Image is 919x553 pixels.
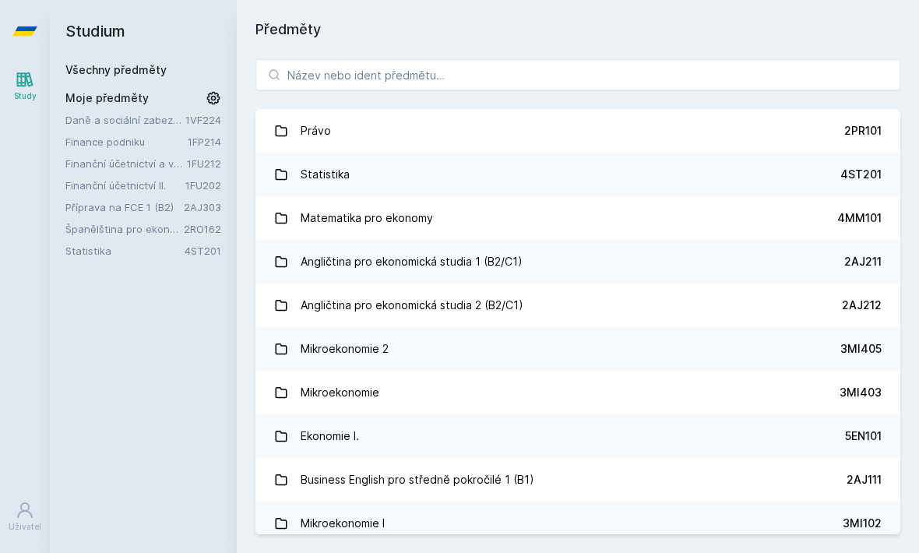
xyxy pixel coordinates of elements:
div: Ekonomie I. [301,421,359,452]
a: Uživatel [3,493,47,541]
div: Mikroekonomie [301,377,379,408]
div: Matematika pro ekonomy [301,203,433,234]
a: Mikroekonomie 2 3MI405 [255,327,900,371]
div: Study [14,90,37,102]
div: 3MI405 [840,341,882,357]
a: Statistika 4ST201 [255,153,900,196]
div: 2PR101 [844,123,882,139]
a: Finanční účetnictví a výkaznictví podle Mezinárodních standardů účetního výkaznictví (IFRS) [65,156,187,171]
a: 4ST201 [185,245,221,257]
span: Moje předměty [65,90,149,106]
a: Daně a sociální zabezpečení [65,112,185,128]
div: 3MI102 [843,516,882,531]
div: Angličtina pro ekonomická studia 2 (B2/C1) [301,290,523,321]
a: 1FU202 [185,179,221,192]
a: 2RO162 [184,223,221,235]
div: 2AJ111 [847,472,882,488]
a: Statistika [65,243,185,259]
div: 4ST201 [840,167,882,182]
input: Název nebo ident předmětu… [255,59,900,90]
div: Angličtina pro ekonomická studia 1 (B2/C1) [301,246,523,277]
a: Právo 2PR101 [255,109,900,153]
a: Angličtina pro ekonomická studia 2 (B2/C1) 2AJ212 [255,284,900,327]
a: 1VF224 [185,114,221,126]
div: 5EN101 [845,428,882,444]
div: Právo [301,115,331,146]
div: Business English pro středně pokročilé 1 (B1) [301,464,534,495]
a: 1FP214 [188,136,221,148]
a: Příprava na FCE 1 (B2) [65,199,184,215]
div: 3MI403 [840,385,882,400]
a: Mikroekonomie I 3MI102 [255,502,900,545]
a: Angličtina pro ekonomická studia 1 (B2/C1) 2AJ211 [255,240,900,284]
a: Mikroekonomie 3MI403 [255,371,900,414]
a: Study [3,62,47,110]
a: Všechny předměty [65,63,167,76]
div: 2AJ211 [844,254,882,269]
a: Ekonomie I. 5EN101 [255,414,900,458]
a: Finanční účetnictví II. [65,178,185,193]
a: Matematika pro ekonomy 4MM101 [255,196,900,240]
a: 1FU212 [187,157,221,170]
h1: Předměty [255,19,900,41]
div: Uživatel [9,521,41,533]
div: 2AJ212 [842,298,882,313]
a: Finance podniku [65,134,188,150]
div: Mikroekonomie 2 [301,333,389,365]
a: 2AJ303 [184,201,221,213]
a: Španělština pro ekonomy - základní úroveň 2 (A1) [65,221,184,237]
div: 4MM101 [837,210,882,226]
a: Business English pro středně pokročilé 1 (B1) 2AJ111 [255,458,900,502]
div: Mikroekonomie I [301,508,385,539]
div: Statistika [301,159,350,190]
